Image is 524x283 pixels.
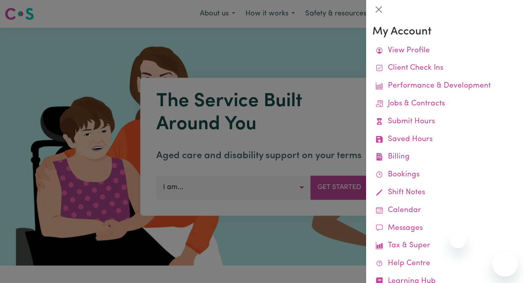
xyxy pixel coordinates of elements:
button: Close [372,3,385,16]
h3: My Account [372,25,518,39]
a: Help Centre [372,255,518,273]
a: Tax & Super [372,237,518,255]
iframe: Close message [450,232,466,248]
a: Saved Hours [372,131,518,149]
a: Jobs & Contracts [372,95,518,113]
a: View Profile [372,42,518,60]
a: Submit Hours [372,113,518,131]
a: Client Check Ins [372,59,518,77]
a: Messages [372,220,518,237]
iframe: Button to launch messaging window [492,251,518,277]
a: Performance & Development [372,77,518,95]
a: Billing [372,148,518,166]
a: Bookings [372,166,518,184]
a: Calendar [372,202,518,220]
a: Shift Notes [372,184,518,202]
